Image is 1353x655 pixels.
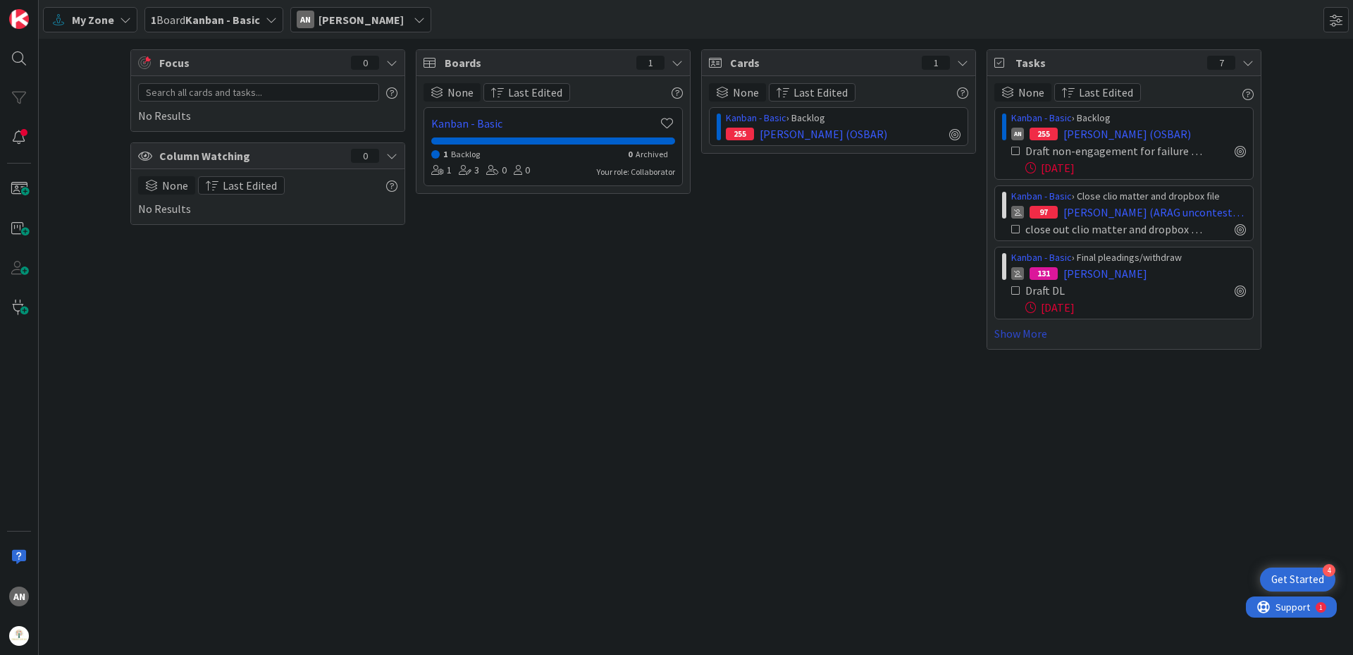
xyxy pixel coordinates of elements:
div: 0 [486,163,507,178]
span: Last Edited [223,177,277,194]
div: Open Get Started checklist, remaining modules: 4 [1260,568,1335,592]
a: Kanban - Basic [1011,111,1072,124]
span: Boards [445,54,629,71]
span: Tasks [1015,54,1200,71]
div: AN [297,11,314,28]
span: Cards [730,54,915,71]
span: Last Edited [508,84,562,101]
span: 0 [628,149,632,159]
input: Search all cards and tasks... [138,83,379,102]
img: avatar [9,626,29,646]
a: Kanban - Basic [1011,251,1072,264]
div: Draft non-engagement for failure to make payment or sign EL. [1025,142,1204,159]
div: 0 [351,149,379,163]
div: › Close clio matter and dropbox file [1011,189,1246,204]
div: [DATE] [1025,299,1246,316]
div: 255 [726,128,754,140]
div: › Backlog [726,111,960,126]
div: AN [9,587,29,606]
button: Last Edited [483,83,570,102]
span: Last Edited [1079,84,1133,101]
div: 97 [1030,206,1058,219]
div: 0 [351,56,379,70]
div: AN [1011,128,1024,140]
span: None [1018,84,1044,101]
div: [DATE] [1025,159,1246,176]
div: Draft DL [1025,282,1144,299]
div: 131 [1030,267,1058,280]
div: 0 [514,163,530,178]
span: Board [151,11,260,28]
span: Archived [636,149,668,159]
span: None [733,84,759,101]
span: 1 [443,149,447,159]
span: None [162,177,188,194]
span: Backlog [451,149,480,159]
b: 1 [151,13,156,27]
button: Last Edited [769,83,855,102]
img: Visit kanbanzone.com [9,9,29,29]
span: Focus [159,54,340,71]
span: None [447,84,474,101]
div: 4 [1323,564,1335,577]
span: [PERSON_NAME] (OSBAR) [1063,126,1191,142]
button: Last Edited [1054,83,1141,102]
a: Kanban - Basic [431,115,658,132]
div: 3 [459,163,479,178]
span: [PERSON_NAME] [319,11,404,28]
span: [PERSON_NAME] (OSBAR) [760,126,887,142]
span: Column Watching [159,147,344,164]
div: › Final pleadings/withdraw [1011,250,1246,265]
a: Kanban - Basic [1011,190,1072,202]
div: Your role: Collaborator [597,166,675,178]
div: 7 [1207,56,1235,70]
span: Last Edited [793,84,848,101]
span: Support [30,2,64,19]
button: Last Edited [198,176,285,195]
div: Get Started [1271,573,1324,587]
div: 1 [431,163,452,178]
div: 1 [922,56,950,70]
span: [PERSON_NAME] (ARAG uncontested divorce) [1063,204,1246,221]
span: [PERSON_NAME] [1063,265,1147,282]
span: My Zone [72,11,114,28]
div: 255 [1030,128,1058,140]
div: › Backlog [1011,111,1246,126]
div: 1 [73,6,77,17]
div: 1 [636,56,665,70]
a: Show More [994,325,1254,342]
div: No Results [138,176,397,217]
div: close out clio matter and dropbox file and move this card to AR or DONE when arag payment received [1025,221,1204,238]
b: Kanban - Basic [185,13,260,27]
div: No Results [138,83,397,124]
a: Kanban - Basic [726,111,786,124]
